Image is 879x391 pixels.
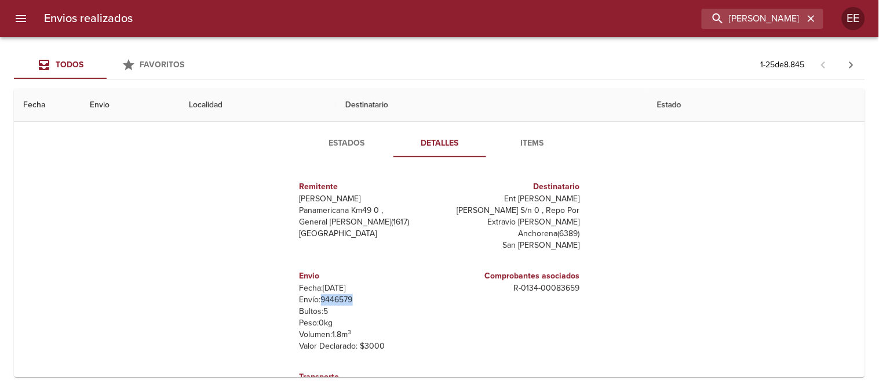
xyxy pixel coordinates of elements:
[842,7,865,30] div: EE
[308,136,386,151] span: Estados
[44,9,133,28] h6: Envios realizados
[300,205,435,216] p: Panamericana Km49 0 ,
[300,329,435,341] p: Volumen: 1.8 m
[56,60,83,70] span: Todos
[300,317,435,329] p: Peso: 0 kg
[444,283,580,294] p: R - 0134 - 00083659
[842,7,865,30] div: Abrir información de usuario
[300,371,435,383] h6: Transporte
[300,294,435,306] p: Envío: 9446579
[14,89,81,122] th: Fecha
[809,59,837,70] span: Pagina anterior
[300,306,435,317] p: Bultos: 5
[300,216,435,228] p: General [PERSON_NAME] ( 1617 )
[444,180,580,193] h6: Destinatario
[648,89,865,122] th: Estado
[444,270,580,283] h6: Comprobantes asociados
[300,228,435,240] p: [GEOGRAPHIC_DATA]
[7,5,35,32] button: menu
[444,240,580,251] p: San [PERSON_NAME]
[444,193,580,205] p: Ent [PERSON_NAME]
[300,270,435,283] h6: Envio
[180,89,336,122] th: Localidad
[400,136,479,151] span: Detalles
[444,228,580,240] p: Anchorena ( 6389 )
[444,205,580,228] p: [PERSON_NAME] S/n 0 , Repo Por Extravio [PERSON_NAME]
[336,89,648,122] th: Destinatario
[81,89,180,122] th: Envio
[761,59,805,71] p: 1 - 25 de 8.845
[348,328,352,336] sup: 3
[14,51,199,79] div: Tabs Envios
[300,193,435,205] p: [PERSON_NAME]
[300,283,435,294] p: Fecha: [DATE]
[140,60,185,70] span: Favoritos
[493,136,572,151] span: Items
[300,341,435,352] p: Valor Declarado: $ 3000
[702,9,804,29] input: buscar
[301,129,579,157] div: Tabs detalle de guia
[300,180,435,193] h6: Remitente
